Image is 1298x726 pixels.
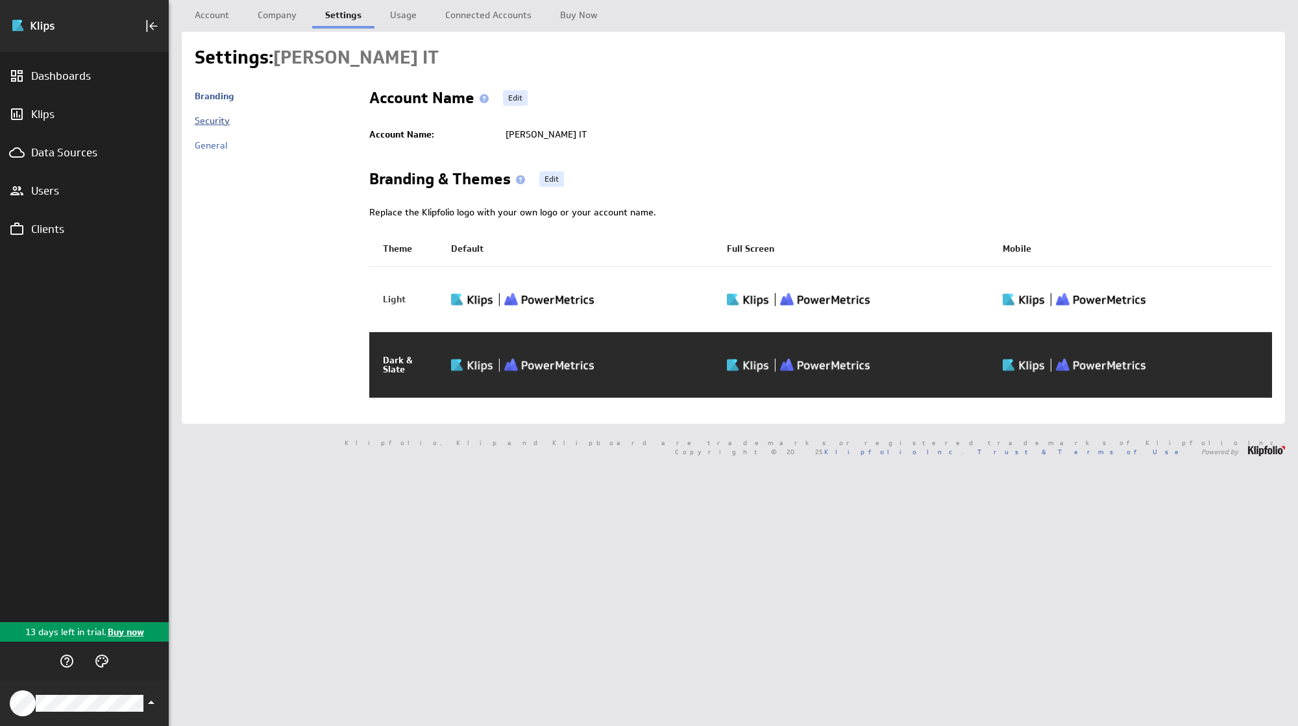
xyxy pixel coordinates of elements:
[91,650,113,672] div: Themes
[1003,291,1145,309] img: Klipfolio klips logo
[499,124,1272,145] td: [PERSON_NAME] IT
[539,171,564,187] a: Edit
[94,653,110,669] svg: Themes
[31,69,138,83] div: Dashboards
[11,16,102,36] div: Go to Dashboards
[370,231,445,267] th: Theme
[106,625,144,639] p: Buy now
[31,145,138,160] div: Data Sources
[369,90,494,111] h2: Account Name
[11,16,102,36] img: Klipfolio klips logo
[727,356,870,374] img: Klipfolio klips logo
[824,447,964,456] a: Klipfolio Inc.
[720,231,996,267] th: Full Screen
[370,267,445,332] td: Light
[273,45,439,69] span: Hart IT
[195,45,439,71] h1: Settings:
[141,15,163,37] div: Collapse
[369,171,530,192] h2: Branding & Themes
[31,222,138,236] div: Clients
[31,184,138,198] div: Users
[31,107,138,121] div: Klips
[56,650,78,672] div: Help
[369,205,1272,219] div: Replace the Klipfolio logo with your own logo or your account name.
[369,124,499,145] td: Account Name:
[1003,356,1145,374] img: Klipfolio klips logo
[451,291,594,309] img: Klipfolio klips logo
[195,90,234,102] a: Branding
[195,115,230,127] a: Security
[195,139,227,151] a: General
[996,231,1272,267] th: Mobile
[370,332,445,398] td: Dark & Slate
[451,356,594,374] img: Klipfolio klips logo
[445,231,720,267] th: Default
[503,90,528,106] a: Edit
[1248,446,1285,456] img: logo-footer.png
[25,625,106,639] p: 13 days left in trial.
[675,448,964,455] span: Copyright © 2025
[345,439,1285,446] span: Klipfolio, Klip and Klipboard are trademarks or registered trademarks of Klipfolio Inc.
[977,447,1188,456] a: Trust & Terms of Use
[727,291,870,309] img: Klipfolio klips logo
[1201,448,1238,455] span: Powered by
